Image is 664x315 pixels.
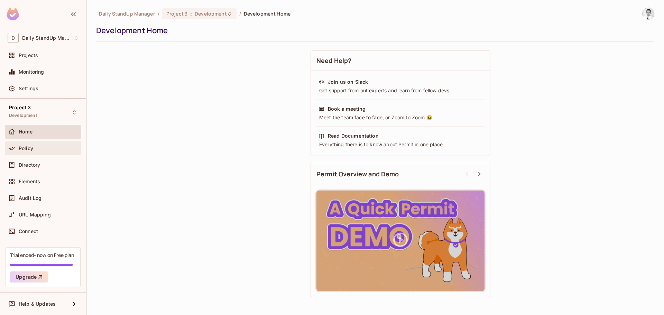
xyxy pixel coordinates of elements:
span: Project 3 [166,10,187,17]
span: Elements [19,179,40,184]
div: Book a meeting [328,105,366,112]
div: Join us on Slack [328,78,368,85]
span: Connect [19,229,38,234]
span: Audit Log [19,195,41,201]
div: Development Home [96,25,651,36]
span: Workspace: Daily StandUp Manager [22,35,70,41]
span: Projects [19,53,38,58]
span: Development Home [244,10,290,17]
span: Settings [19,86,38,91]
span: Policy [19,146,33,151]
span: Permit Overview and Demo [316,170,399,178]
span: URL Mapping [19,212,51,217]
span: the active workspace [99,10,155,17]
span: Project 3 [9,105,31,110]
span: Directory [19,162,40,168]
span: Help & Updates [19,301,56,307]
div: Get support from out experts and learn from fellow devs [319,87,482,94]
span: Development [9,113,37,118]
li: / [239,10,241,17]
span: Need Help? [316,56,352,65]
img: Goran Jovanovic [643,8,654,19]
img: SReyMgAAAABJRU5ErkJggg== [7,8,19,20]
div: Trial ended- now on Free plan [10,252,74,258]
span: Development [195,10,227,17]
span: Monitoring [19,69,44,75]
button: Upgrade [10,271,48,282]
span: Home [19,129,33,135]
span: D [8,33,19,43]
div: Meet the team face to face, or Zoom to Zoom 😉 [319,114,482,121]
div: Everything there is to know about Permit in one place [319,141,482,148]
div: Read Documentation [328,132,379,139]
span: : [190,11,192,17]
li: / [158,10,159,17]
